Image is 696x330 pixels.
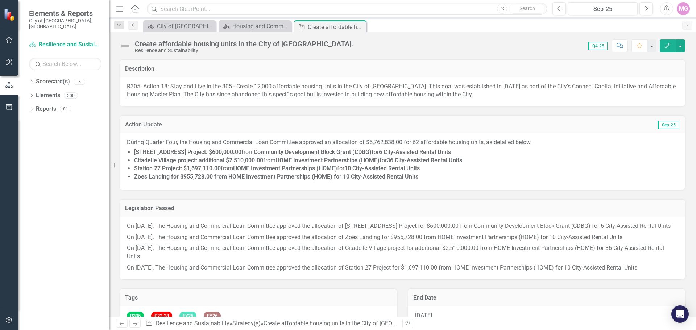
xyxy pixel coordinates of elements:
span: P22-23 [151,312,172,321]
span: Search [519,5,535,11]
li: from for [134,156,678,165]
strong: [STREET_ADDRESS] Project: $600,000.00 [134,149,241,155]
div: Create affordable housing units in the City of [GEOGRAPHIC_DATA]. [308,22,365,32]
span: R305: Action 18: Stay and Live in the 305 - Create 12,000 affordable housing units in the City of... [127,83,676,98]
p: On [DATE], The Housing and Commercial Loan Committee approved the allocation of [STREET_ADDRESS] ... [127,222,678,232]
div: 5 [74,79,85,85]
div: Open Intercom Messenger [671,305,689,323]
p: On [DATE], The Housing and Commercial Loan Committee approved the allocation of Station 27 Projec... [127,262,678,272]
h3: Action Update [125,121,472,128]
a: Elements [36,91,60,100]
a: Resilience and Sustainability [29,41,101,49]
h3: Description [125,66,680,72]
p: On [DATE], The Housing and Commercial Loan Committee approved the allocation of Citadelle Village... [127,243,678,262]
strong: HOME Investment Partnerships (HOME) [233,165,337,172]
small: City of [GEOGRAPHIC_DATA], [GEOGRAPHIC_DATA] [29,18,101,30]
div: Resilience and Sustainability [135,48,353,53]
img: Not Defined [120,40,131,52]
strong: Station 27 Project: $1,697,110.00 [134,165,221,172]
div: » » [145,319,397,328]
div: Create affordable housing units in the City of [GEOGRAPHIC_DATA]. [135,40,353,48]
button: Sep-25 [568,2,638,15]
a: City of [GEOGRAPHIC_DATA] [145,22,214,31]
li: from for [134,164,678,173]
strong: 6 City-Assisted Rental Units [379,149,451,155]
strong: 36 City-Assisted Rental Units [387,157,462,164]
p: During Quarter Four, the Housing and Commercial Loan Committee approved an allocation of $5,762,8... [127,138,678,147]
p: On [DATE], The Housing and Commercial Loan Committee approved the allocation of Zoes Landing for ... [127,232,678,243]
a: Scorecard(s) [36,78,70,86]
img: ClearPoint Strategy [4,8,16,21]
li: from for [134,148,678,156]
a: Housing and Community Development [220,22,289,31]
button: Search [509,4,545,14]
div: 81 [60,106,71,112]
input: Search ClearPoint... [147,3,547,15]
a: Resilience and Sustainability [156,320,229,327]
div: Create affordable housing units in the City of [GEOGRAPHIC_DATA]. [264,320,436,327]
span: [DATE] [415,312,432,319]
span: FY25 [179,312,196,321]
a: Strategy(s) [232,320,261,327]
a: Reports [36,105,56,113]
div: Sep-25 [571,5,635,13]
h3: Legislation Passed [125,205,680,212]
span: Q4-25 [588,42,608,50]
button: MG [677,2,690,15]
strong: HOME Investment Partnerships (HOME) [275,157,380,164]
strong: 10 City-Assisted Rental Units [344,165,420,172]
div: Housing and Community Development [232,22,289,31]
strong: Community Development Block Grant (CDBG) [254,149,372,155]
span: Sep-25 [658,121,679,129]
h3: Tags [125,295,391,301]
strong: Citadelle Village project: additional $2,510,000.00 [134,157,263,164]
h3: End Date [413,295,680,301]
span: R305 [127,312,144,321]
strong: Zoes Landing for $955,728.00 from HOME Investment Partnerships (HOME) for 10 City-Assisted Rental... [134,173,418,180]
div: City of [GEOGRAPHIC_DATA] [157,22,214,31]
span: FY26 [204,312,221,321]
input: Search Below... [29,58,101,70]
span: Elements & Reports [29,9,101,18]
div: 200 [64,92,78,99]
